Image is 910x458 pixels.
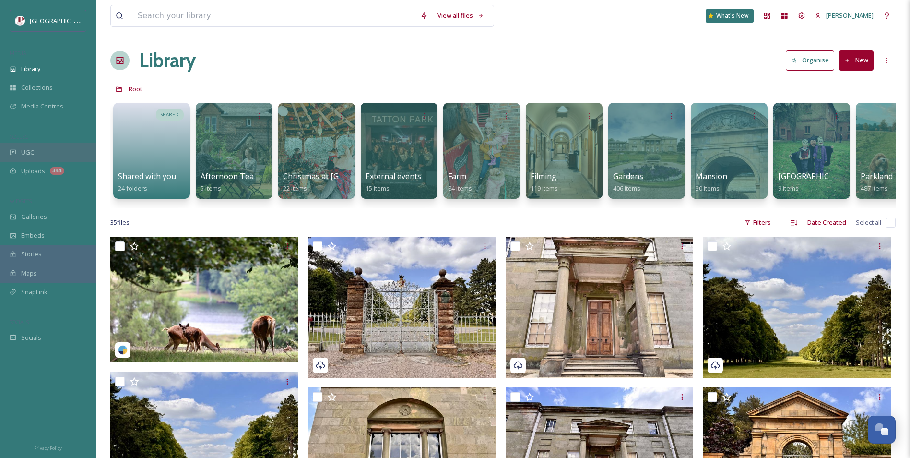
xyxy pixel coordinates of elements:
[531,184,558,193] span: 119 items
[129,83,142,95] a: Root
[139,46,196,75] a: Library
[21,167,45,176] span: Uploads
[283,171,408,181] span: Christmas at [GEOGRAPHIC_DATA]
[110,98,193,199] a: SHAREDShared with you24 folders
[129,84,142,93] span: Root
[861,172,893,193] a: Parkland487 items
[10,133,30,140] span: COLLECT
[21,231,45,240] span: Embeds
[856,218,881,227] span: Select all
[613,184,640,193] span: 406 items
[506,237,694,378] img: Photo 19-05-2025, 14 55 10.jpg
[803,213,851,232] div: Date Created
[21,102,63,111] span: Media Centres
[861,171,893,181] span: Parkland
[21,333,41,342] span: Socials
[366,172,421,193] a: External events15 items
[10,318,29,325] span: SOCIALS
[448,172,472,193] a: Farm84 items
[778,172,855,193] a: [GEOGRAPHIC_DATA]9 items
[308,237,496,378] img: Photo 19-05-2025, 14 55 25.jpg
[778,184,799,193] span: 9 items
[696,184,720,193] span: 30 items
[868,416,896,444] button: Open Chat
[433,6,489,25] a: View all files
[21,64,40,73] span: Library
[613,171,643,181] span: Gardens
[21,288,47,297] span: SnapLink
[366,184,390,193] span: 15 items
[21,250,42,259] span: Stories
[861,184,888,193] span: 487 items
[50,167,64,175] div: 344
[810,6,878,25] a: [PERSON_NAME]
[118,184,147,193] span: 24 folders
[34,445,62,451] span: Privacy Policy
[10,197,32,205] span: WIDGETS
[448,184,472,193] span: 84 items
[133,5,415,26] input: Search your library
[201,171,254,181] span: Afternoon Tea
[110,237,298,362] img: aizawildlife-18020156243727616.jpeg
[786,50,834,70] button: Organise
[786,50,839,70] a: Organise
[21,148,34,157] span: UGC
[531,172,558,193] a: Filming119 items
[283,184,307,193] span: 22 items
[448,171,466,181] span: Farm
[161,111,179,118] span: SHARED
[703,237,891,378] img: Photo 19-05-2025, 14 55 57.jpg
[118,171,176,181] span: Shared with you
[839,50,874,70] button: New
[30,16,91,25] span: [GEOGRAPHIC_DATA]
[366,171,421,181] span: External events
[118,345,128,355] img: snapsea-logo.png
[201,172,254,193] a: Afternoon Tea5 items
[613,172,643,193] a: Gardens406 items
[10,49,26,57] span: MEDIA
[15,16,25,25] img: download%20(5).png
[21,83,53,92] span: Collections
[696,172,727,193] a: Mansion30 items
[778,171,855,181] span: [GEOGRAPHIC_DATA]
[740,213,776,232] div: Filters
[826,11,874,20] span: [PERSON_NAME]
[706,9,754,23] a: What's New
[201,184,221,193] span: 5 items
[21,269,37,278] span: Maps
[283,172,408,193] a: Christmas at [GEOGRAPHIC_DATA]22 items
[696,171,727,181] span: Mansion
[110,218,130,227] span: 35 file s
[531,171,556,181] span: Filming
[21,212,47,221] span: Galleries
[34,442,62,453] a: Privacy Policy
